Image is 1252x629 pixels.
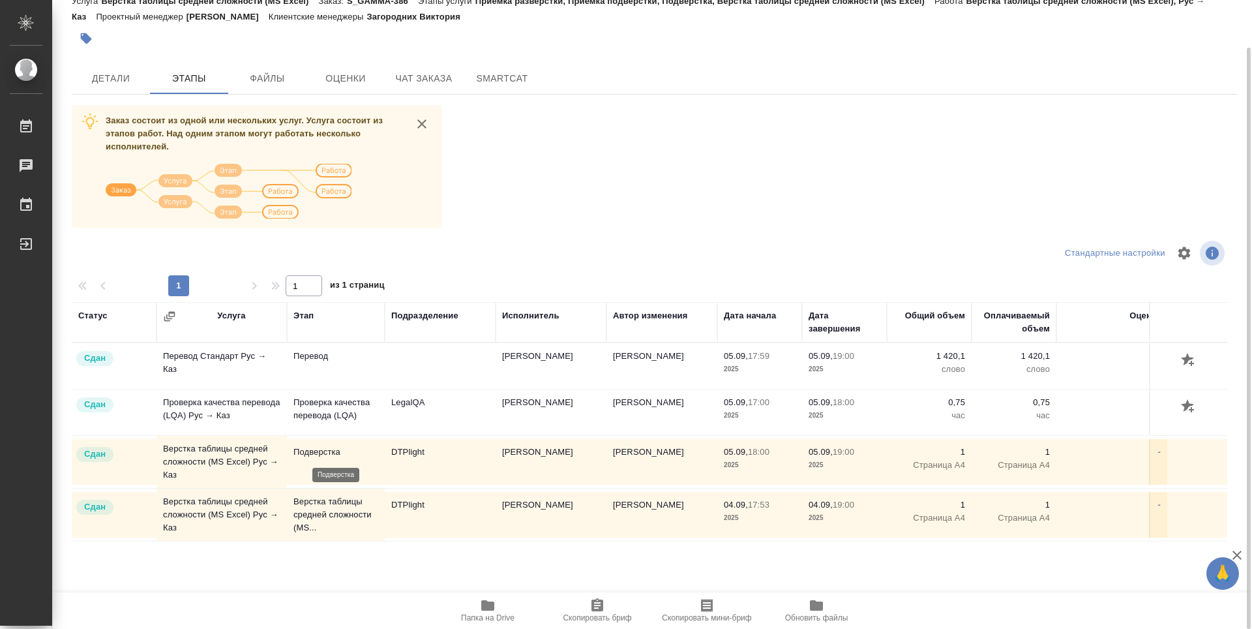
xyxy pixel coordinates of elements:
p: 18:00 [833,397,854,407]
p: Подверстка [293,446,378,459]
td: Проверка качества перевода (LQA) Рус → Каз [156,390,287,435]
div: split button [1062,243,1169,264]
td: [PERSON_NAME] [606,492,717,538]
p: 19:00 [833,351,854,361]
p: слово [893,363,965,376]
p: 05.09, [724,397,748,407]
span: 🙏 [1212,560,1234,587]
p: Перевод [293,350,378,363]
p: 18:00 [748,447,769,457]
td: [PERSON_NAME] [496,343,606,389]
button: Скопировать бриф [543,592,652,629]
button: Добавить оценку [1178,350,1200,372]
p: час [978,409,1050,422]
p: 2025 [724,459,796,472]
div: Подразделение [391,309,458,322]
p: час [893,409,965,422]
button: Обновить файлы [762,592,871,629]
p: 04.09, [724,500,748,510]
span: Детали [80,70,142,87]
p: слово [978,363,1050,376]
td: [PERSON_NAME] [496,439,606,485]
p: 05.09, [724,351,748,361]
div: Статус [78,309,108,322]
td: [PERSON_NAME] [606,390,717,435]
td: [PERSON_NAME] [496,492,606,538]
button: close [412,114,432,134]
td: LegalQA [385,390,496,435]
div: Исполнитель [502,309,559,322]
p: 2025 [724,512,796,525]
div: Дата начала [724,309,776,322]
p: Клиентские менеджеры [269,12,367,22]
p: 1 420,1 [893,350,965,363]
p: [PERSON_NAME] [186,12,269,22]
p: 2025 [724,409,796,422]
p: Проверка качества перевода (LQA) [293,396,378,422]
div: Общий объем [905,309,965,322]
span: SmartCat [471,70,533,87]
span: Папка на Drive [461,613,514,622]
p: 04.09, [809,500,833,510]
p: 17:53 [748,500,769,510]
td: [PERSON_NAME] [496,390,606,435]
div: Оплачиваемый объем [978,309,1050,335]
p: 2025 [809,459,880,472]
span: Заказ состоит из одной или нескольких услуг. Услуга состоит из этапов работ. Над одним этапом мог... [106,115,383,151]
p: 2025 [809,409,880,422]
p: 2025 [809,512,880,525]
td: Перевод Стандарт Рус → Каз [156,343,287,389]
button: 🙏 [1206,557,1239,590]
td: Верстка таблицы средней сложности (MS Excel) Рус → Каз [156,436,287,488]
p: 1 [893,499,965,512]
p: 2025 [724,363,796,376]
p: Страница А4 [893,459,965,472]
span: Этапы [158,70,220,87]
span: из 1 страниц [330,277,385,296]
span: Файлы [236,70,299,87]
p: 0,75 [893,396,965,409]
p: 17:59 [748,351,769,361]
p: 05.09, [809,397,833,407]
p: 05.09, [809,447,833,457]
div: Оценка [1129,309,1161,322]
span: Чат заказа [393,70,455,87]
p: 2025 [809,363,880,376]
p: Страница А4 [978,512,1050,525]
p: Сдан [84,500,106,514]
div: Услуга [217,309,245,322]
button: Папка на Drive [433,592,543,629]
div: Этап [293,309,314,322]
button: Добавить тэг [72,24,100,53]
span: Посмотреть информацию [1200,241,1227,266]
button: Скопировать мини-бриф [652,592,762,629]
p: 1 [978,499,1050,512]
p: Проектный менеджер [96,12,186,22]
p: 1 [893,446,965,459]
p: Страница А4 [978,459,1050,472]
p: Сдан [84,448,106,461]
p: 19:00 [833,500,854,510]
p: Верстка таблицы средней сложности (MS... [293,495,378,534]
td: DTPlight [385,439,496,485]
p: Сдан [84,398,106,411]
p: 1 [978,446,1050,459]
p: Сдан [84,352,106,365]
p: Загородних Виктория [366,12,469,22]
span: Скопировать мини-бриф [662,613,751,622]
td: Верстка таблицы средней сложности (MS Excel) Рус → Каз [156,489,287,541]
p: 19:00 [833,447,854,457]
td: [PERSON_NAME] [606,439,717,485]
div: Автор изменения [613,309,687,322]
p: 05.09, [809,351,833,361]
span: Скопировать бриф [563,613,631,622]
p: 17:00 [748,397,769,407]
span: Оценки [314,70,377,87]
button: Сгруппировать [163,310,176,323]
p: Страница А4 [893,512,965,525]
td: [PERSON_NAME] [606,343,717,389]
button: Добавить оценку [1178,396,1200,418]
span: Настроить таблицу [1169,238,1200,269]
p: 0,75 [978,396,1050,409]
td: DTPlight [385,492,496,538]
